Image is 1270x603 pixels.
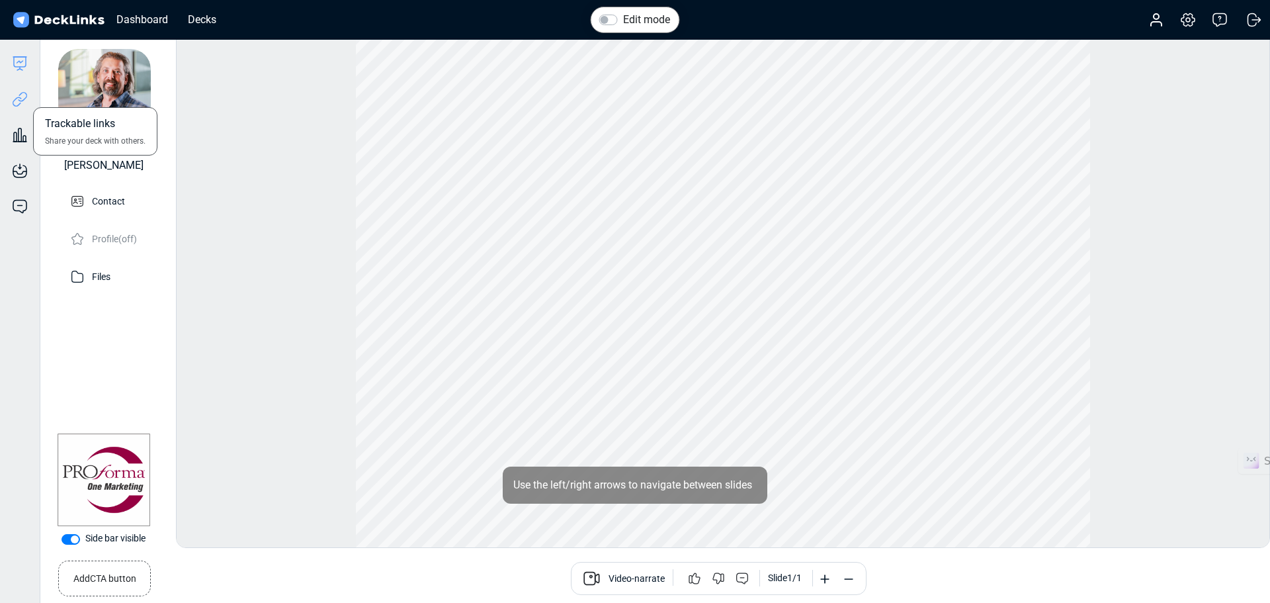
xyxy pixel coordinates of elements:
[58,49,151,142] img: avatar
[64,158,144,173] div: [PERSON_NAME]
[11,11,106,30] img: DeckLinks
[85,532,146,545] label: Side bar visible
[503,467,767,504] div: Use the left/right arrows to navigate between slides
[768,571,802,585] div: Slide 1 / 1
[110,11,175,28] div: Dashboard
[45,116,115,135] span: Trackable links
[92,230,137,246] p: Profile (off)
[92,192,125,209] p: Contact
[58,434,150,526] img: Company Banner
[92,267,110,284] p: Files
[609,572,665,588] span: Video-narrate
[73,567,136,586] small: Add CTA button
[45,135,146,147] span: Share your deck with others.
[623,12,670,28] label: Edit mode
[181,11,223,28] div: Decks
